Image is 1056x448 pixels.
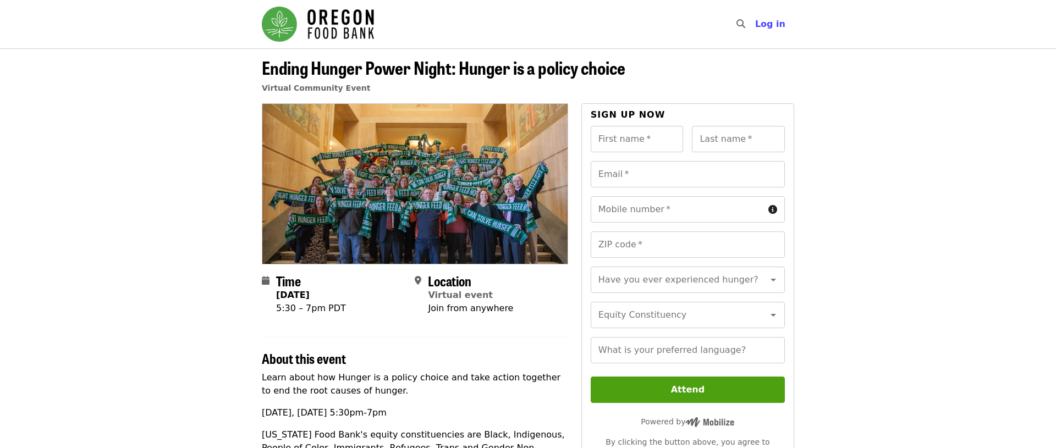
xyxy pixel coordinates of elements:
[591,196,764,223] input: Mobile number
[591,231,785,258] input: ZIP code
[766,272,781,287] button: Open
[276,302,346,315] div: 5:30 – 7pm PDT
[752,11,761,37] input: Search
[685,417,734,427] img: Powered by Mobilize
[428,271,471,290] span: Location
[276,271,301,290] span: Time
[262,406,568,419] p: [DATE], [DATE] 5:30pm-7pm
[262,84,370,92] a: Virtual Community Event
[428,290,493,300] a: Virtual event
[768,204,777,215] i: circle-info icon
[415,275,421,286] i: map-marker-alt icon
[428,303,513,313] span: Join from anywhere
[262,275,269,286] i: calendar icon
[262,349,346,368] span: About this event
[591,161,785,187] input: Email
[746,13,794,35] button: Log in
[591,377,785,403] button: Attend
[591,126,684,152] input: First name
[692,126,785,152] input: Last name
[262,371,568,397] p: Learn about how Hunger is a policy choice and take action together to end the root causes of hunger.
[766,307,781,323] button: Open
[262,7,374,42] img: Oregon Food Bank - Home
[276,290,310,300] strong: [DATE]
[262,54,625,80] span: Ending Hunger Power Night: Hunger is a policy choice
[262,104,568,263] img: Ending Hunger Power Night: Hunger is a policy choice organized by Oregon Food Bank
[641,417,734,426] span: Powered by
[591,109,665,120] span: Sign up now
[736,19,745,29] i: search icon
[591,337,785,363] input: What is your preferred language?
[755,19,785,29] span: Log in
